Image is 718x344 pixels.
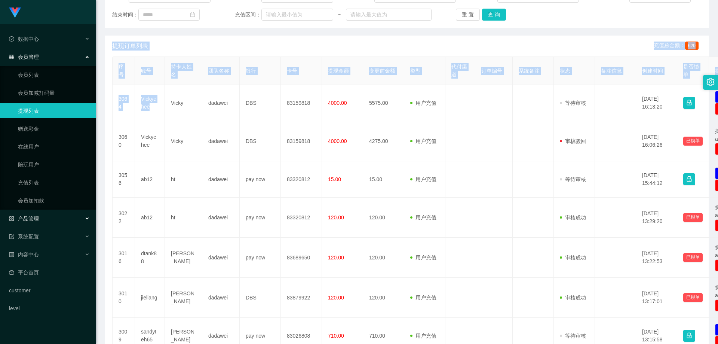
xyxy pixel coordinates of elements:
[683,137,703,146] button: 已锁单
[18,85,90,100] a: 会员加减打码量
[683,97,695,109] button: 图标: lock
[112,42,148,51] span: 提现订单列表
[328,214,344,220] span: 120.00
[560,68,570,74] span: 状态
[281,198,322,238] td: 83320812
[519,68,540,74] span: 系统备注
[165,278,202,318] td: [PERSON_NAME]
[560,214,586,220] span: 审核成功
[9,252,39,258] span: 内容中心
[165,85,202,121] td: Vicky
[636,121,677,161] td: [DATE] 16:06:26
[135,198,165,238] td: ab12
[654,42,702,51] div: 充值总金额：
[560,333,586,339] span: 等待审核
[456,9,480,21] button: 重 置
[410,68,421,74] span: 类型
[560,255,586,261] span: 审核成功
[683,213,703,222] button: 已锁单
[165,121,202,161] td: Vicky
[683,64,699,77] span: 是否锁单
[9,36,39,42] span: 数据中心
[482,9,506,21] button: 查 询
[246,68,256,74] span: 银行
[240,238,281,278] td: pay now
[287,68,297,74] span: 卡号
[18,103,90,118] a: 提现列表
[481,68,502,74] span: 订单编号
[363,238,404,278] td: 120.00
[9,252,14,257] i: 图标: profile
[281,161,322,198] td: 83320812
[202,121,240,161] td: dadawei
[328,295,344,301] span: 120.00
[18,175,90,190] a: 充值列表
[240,198,281,238] td: pay now
[281,278,322,318] td: 83879922
[113,278,135,318] td: 3010
[636,238,677,278] td: [DATE] 13:22:53
[113,238,135,278] td: 3016
[328,255,344,261] span: 120.00
[235,11,261,19] span: 充值区间：
[261,9,333,21] input: 请输入最小值为
[9,301,90,316] a: level
[202,85,240,121] td: dadawei
[202,198,240,238] td: dadawei
[202,161,240,198] td: dadawei
[410,295,436,301] span: 用户充值
[190,12,195,17] i: 图标: calendar
[135,238,165,278] td: dtank88
[18,193,90,208] a: 会员加扣款
[9,216,14,221] i: 图标: appstore-o
[281,85,322,121] td: 83159818
[18,121,90,136] a: 赠送彩金
[141,68,151,74] span: 账号
[560,295,586,301] span: 审核成功
[683,293,703,302] button: 已锁单
[346,9,431,21] input: 请输入最大值为
[165,198,202,238] td: ht
[165,161,202,198] td: ht
[363,278,404,318] td: 120.00
[9,234,39,240] span: 系统配置
[113,121,135,161] td: 3060
[706,78,715,86] i: 图标: setting
[240,121,281,161] td: DBS
[683,173,695,185] button: 图标: lock
[451,64,467,77] span: 代付渠道
[410,255,436,261] span: 用户充值
[685,42,699,50] span: 620
[113,198,135,238] td: 3022
[636,198,677,238] td: [DATE] 13:29:20
[281,121,322,161] td: 83159818
[410,176,436,182] span: 用户充值
[363,121,404,161] td: 4275.00
[410,333,436,339] span: 用户充值
[18,157,90,172] a: 陪玩用户
[9,7,21,18] img: logo.9652507e.png
[369,68,395,74] span: 变更前金额
[363,85,404,121] td: 5575.00
[240,161,281,198] td: pay now
[410,214,436,220] span: 用户充值
[333,11,346,19] span: ~
[202,238,240,278] td: dadawei
[165,238,202,278] td: [PERSON_NAME]
[240,85,281,121] td: DBS
[328,333,344,339] span: 710.00
[9,283,90,298] a: customer
[410,138,436,144] span: 用户充值
[636,85,677,121] td: [DATE] 16:13:20
[410,100,436,106] span: 用户充值
[328,100,347,106] span: 4000.00
[119,64,124,77] span: 序号
[113,85,135,121] td: 3064
[328,138,347,144] span: 4000.00
[328,176,341,182] span: 15.00
[642,68,663,74] span: 创建时间
[135,121,165,161] td: Vickychee
[363,161,404,198] td: 15.00
[112,11,138,19] span: 结束时间：
[208,68,229,74] span: 团队名称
